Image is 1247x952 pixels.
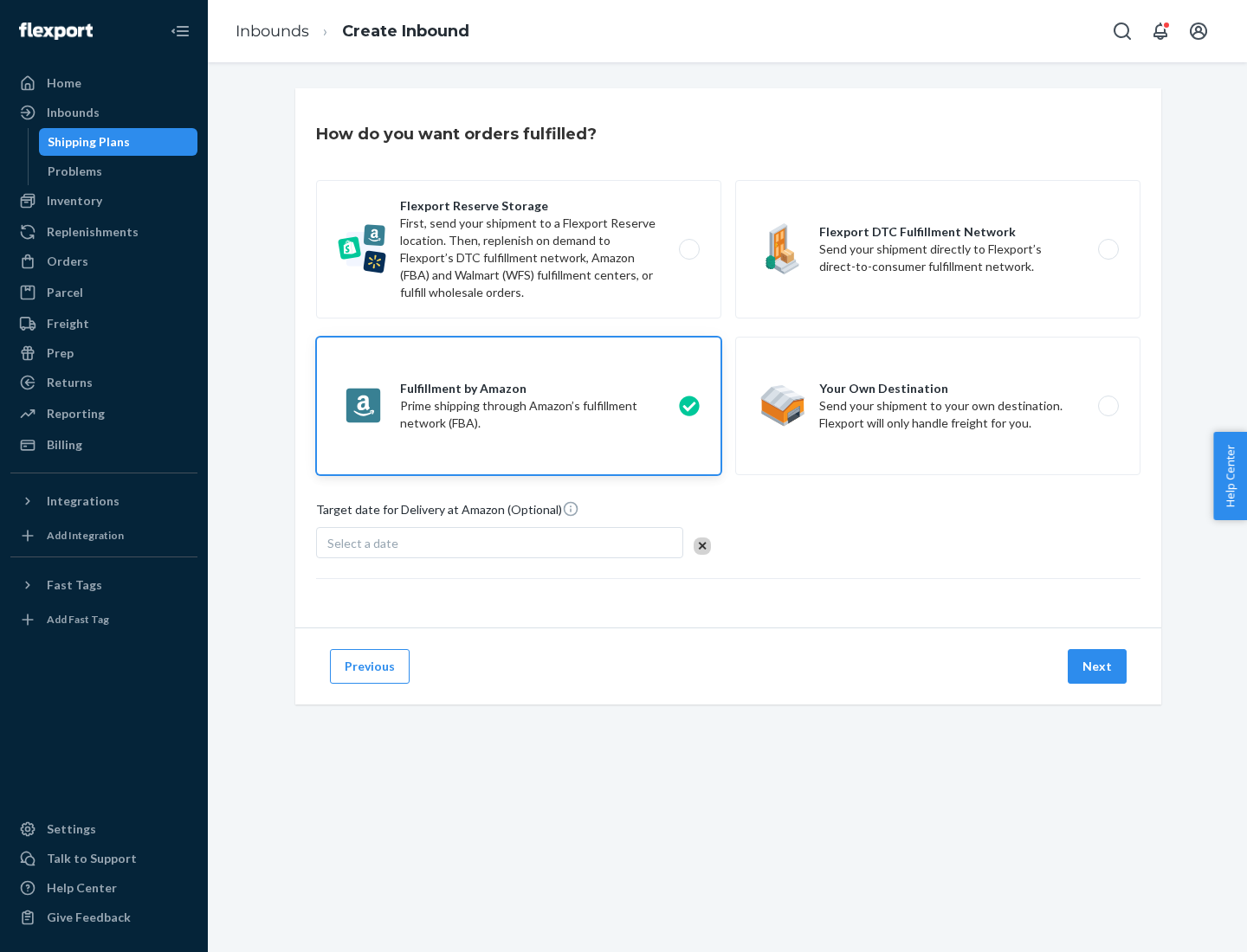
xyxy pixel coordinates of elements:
[39,128,198,156] a: Shipping Plans
[47,436,82,453] div: Billing
[222,6,483,57] ol: breadcrumbs
[47,528,124,543] div: Add Integration
[48,133,130,151] div: Shipping Plans
[47,612,109,627] div: Add Fast Tag
[47,405,105,422] div: Reporting
[10,874,197,902] a: Help Center
[48,163,102,180] div: Problems
[163,14,197,48] button: Close Navigation
[39,158,198,185] a: Problems
[10,904,197,931] button: Give Feedback
[10,248,197,275] a: Orders
[342,22,469,41] a: Create Inbound
[10,400,197,428] a: Reporting
[1143,14,1178,48] button: Open notifications
[10,815,197,843] a: Settings
[10,606,197,634] a: Add Fast Tag
[1068,649,1127,684] button: Next
[10,99,197,126] a: Inbounds
[327,536,398,550] span: Select a date
[10,218,197,246] a: Replenishments
[10,69,197,97] a: Home
[47,492,120,510] div: Integrations
[47,74,81,92] div: Home
[47,909,131,926] div: Give Feedback
[47,284,83,301] div: Parcel
[19,23,93,40] img: Flexport logo
[10,487,197,515] button: Integrations
[10,845,197,872] a: Talk to Support
[47,850,137,867] div: Talk to Support
[316,500,579,525] span: Target date for Delivery at Amazon (Optional)
[47,253,88,270] div: Orders
[47,315,89,332] div: Freight
[1181,14,1216,48] button: Open account menu
[47,576,102,594] div: Fast Tags
[10,522,197,550] a: Add Integration
[10,187,197,215] a: Inventory
[316,123,597,145] h3: How do you want orders fulfilled?
[47,223,139,241] div: Replenishments
[236,22,309,41] a: Inbounds
[47,344,74,362] div: Prep
[47,820,96,838] div: Settings
[10,369,197,396] a: Returns
[10,431,197,459] a: Billing
[1105,14,1140,48] button: Open Search Box
[10,279,197,306] a: Parcel
[330,649,410,684] button: Previous
[10,571,197,599] button: Fast Tags
[1213,432,1247,520] button: Help Center
[47,879,117,897] div: Help Center
[10,339,197,367] a: Prep
[47,192,102,209] div: Inventory
[10,310,197,338] a: Freight
[47,374,93,391] div: Returns
[47,104,100,121] div: Inbounds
